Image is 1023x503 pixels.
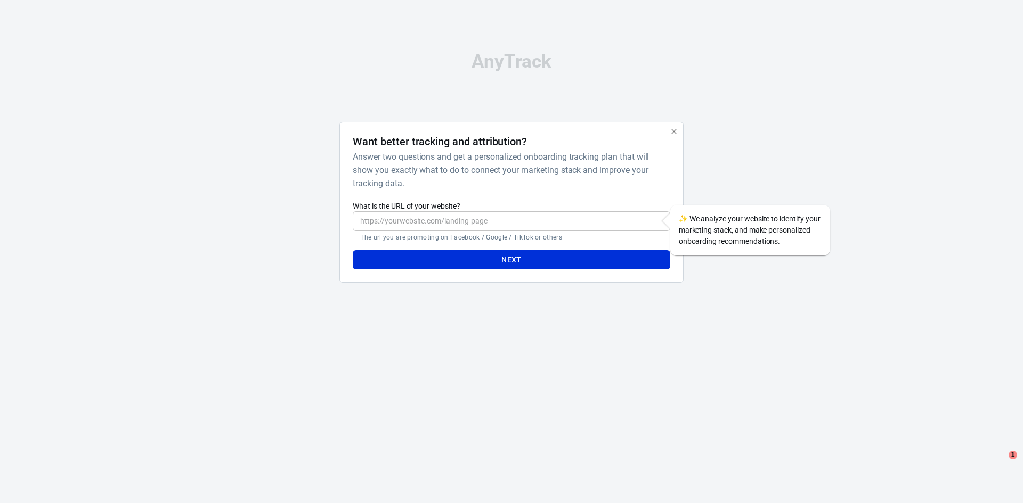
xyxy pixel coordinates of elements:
[353,135,527,148] h4: Want better tracking and attribution?
[1009,451,1017,459] span: 1
[353,201,670,211] label: What is the URL of your website?
[987,451,1012,476] iframe: Intercom live chat
[679,215,688,223] span: sparkles
[360,233,662,242] p: The url you are promoting on Facebook / Google / TikTok or others
[245,52,778,71] div: AnyTrack
[670,205,830,255] div: We analyze your website to identify your marketing stack, and make personalized onboarding recomm...
[353,211,670,231] input: https://yourwebsite.com/landing-page
[353,250,670,270] button: Next
[353,150,665,190] h6: Answer two questions and get a personalized onboarding tracking plan that will show you exactly w...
